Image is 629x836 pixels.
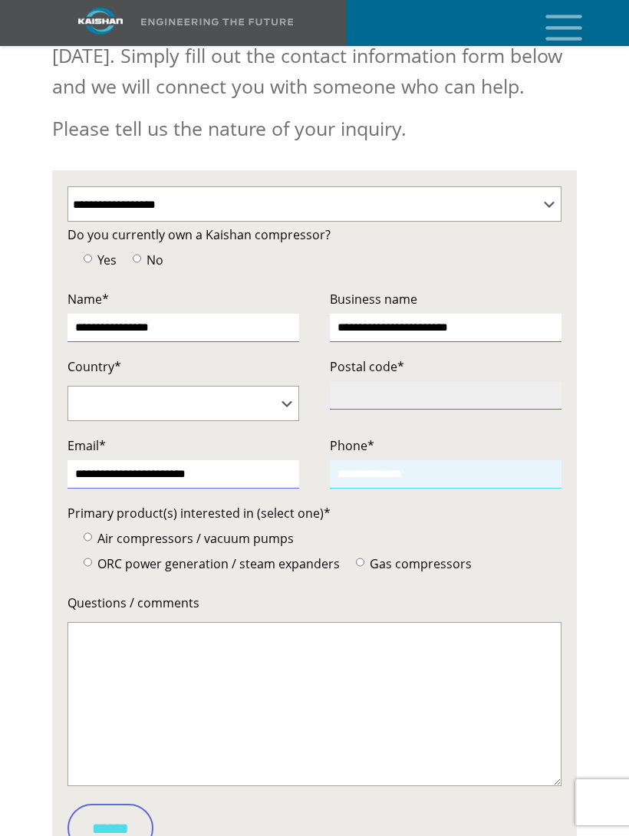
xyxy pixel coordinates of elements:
[43,8,158,35] img: kaishan logo
[94,555,340,572] span: ORC power generation / steam expanders
[141,18,293,25] img: Engineering the future
[133,252,141,265] input: No
[143,252,163,268] span: No
[68,435,299,456] label: Email*
[330,356,561,377] label: Postal code*
[68,288,299,310] label: Name*
[68,502,561,524] label: Primary product(s) interested in (select one)*
[94,252,117,268] span: Yes
[52,113,577,143] p: Please tell us the nature of your inquiry.
[367,555,472,572] span: Gas compressors
[68,224,561,245] label: Do you currently own a Kaishan compressor?
[330,435,561,456] label: Phone*
[84,556,92,568] input: ORC power generation / steam expanders
[84,531,92,543] input: Air compressors / vacuum pumps
[356,556,364,568] input: Gas compressors
[68,592,561,614] label: Questions / comments
[94,530,294,547] span: Air compressors / vacuum pumps
[84,252,92,265] input: Yes
[330,288,561,310] label: Business name
[68,356,299,377] label: Country*
[539,10,565,36] a: mobile menu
